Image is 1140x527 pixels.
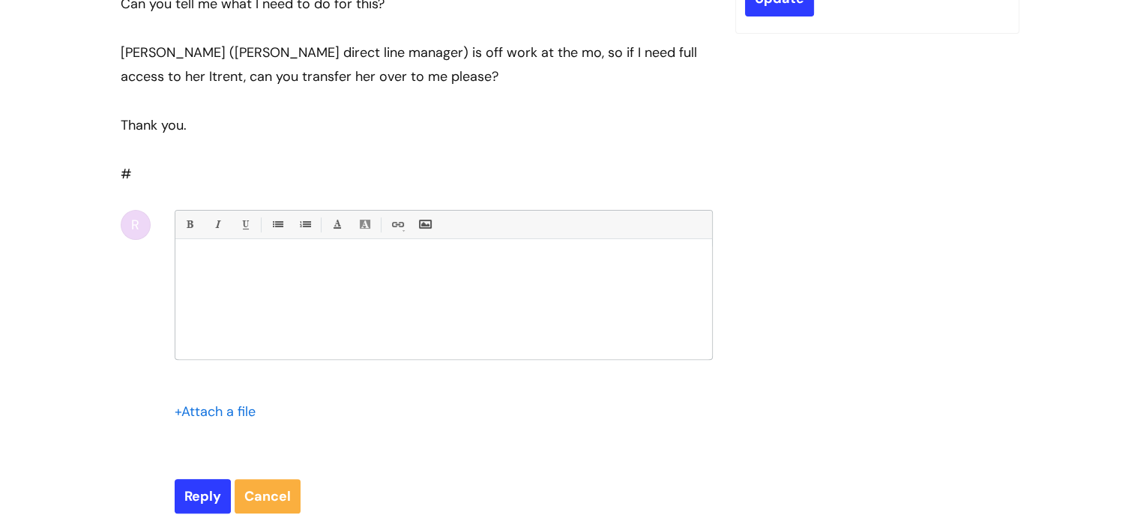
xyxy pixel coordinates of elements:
[355,215,374,234] a: Back Color
[268,215,286,234] a: • Unordered List (Ctrl-Shift-7)
[208,215,226,234] a: Italic (Ctrl-I)
[180,215,199,234] a: Bold (Ctrl-B)
[121,40,713,89] div: [PERSON_NAME] ([PERSON_NAME] direct line manager) is off work at the mo, so if I need full access...
[175,400,265,424] div: Attach a file
[121,113,713,137] div: Thank you.
[235,215,254,234] a: Underline(Ctrl-U)
[415,215,434,234] a: Insert Image...
[175,479,231,514] input: Reply
[328,215,346,234] a: Font Color
[295,215,314,234] a: 1. Ordered List (Ctrl-Shift-8)
[387,215,406,234] a: Link
[121,210,151,240] div: R
[235,479,301,514] a: Cancel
